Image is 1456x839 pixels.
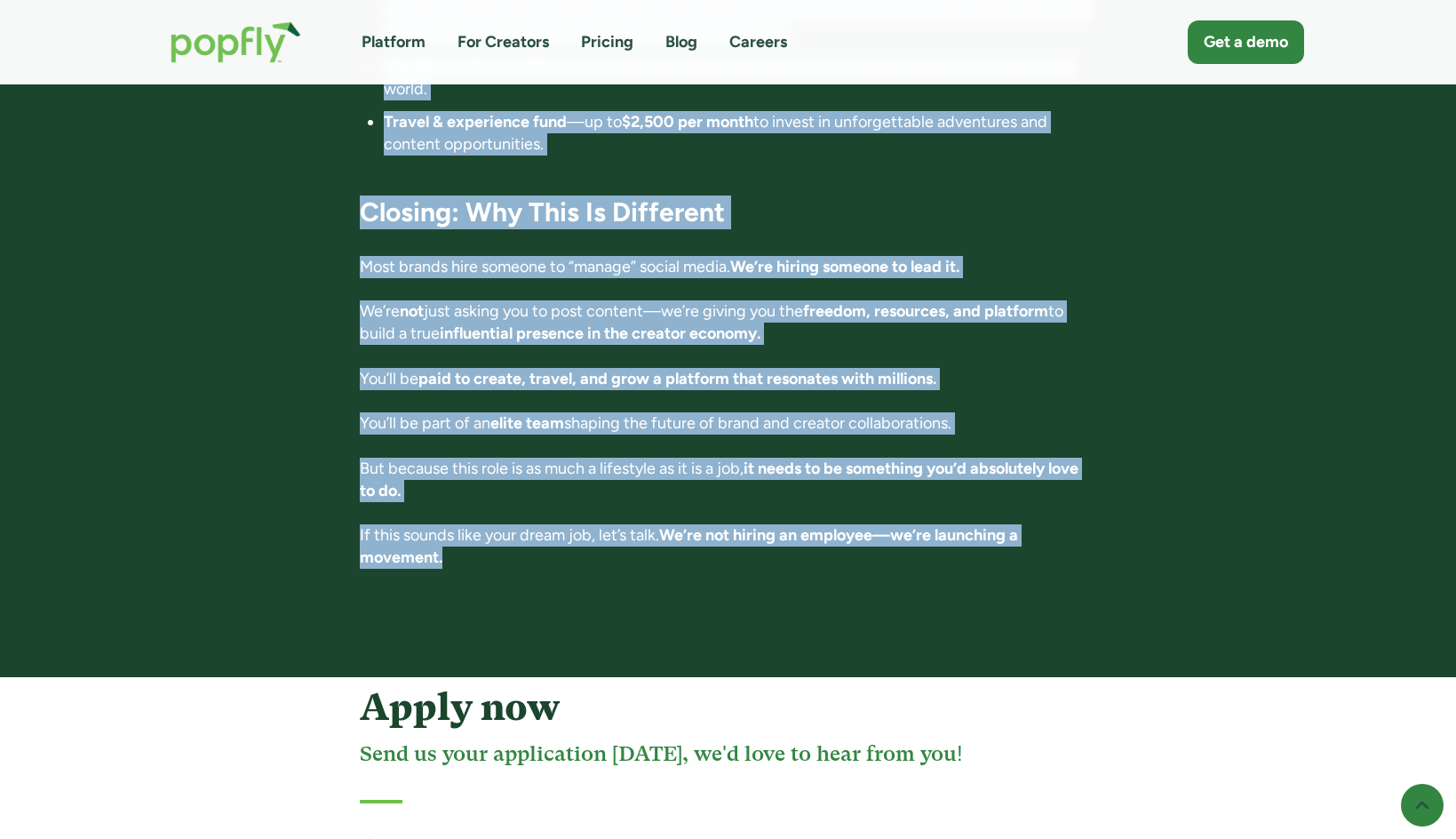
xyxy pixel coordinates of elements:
a: Blog [665,31,697,53]
h4: Send us your application [DATE], we'd love to hear from you! [360,739,1096,768]
strong: it needs to be something you’d absolutely love to do. [360,459,1078,500]
p: You’ll be [360,368,1096,390]
strong: freedom, resources, and platform [803,301,1048,321]
strong: We’re hiring someone to lead it. [730,257,959,276]
div: Get a demo [1204,31,1288,53]
strong: We’re not hiring an employee—we’re launching a movement. [360,525,1018,567]
p: But because this role is as much a lifestyle as it is a job, [360,458,1096,502]
strong: Closing: Why This Is Different [360,196,725,228]
strong: elite team [490,413,564,433]
strong: not [400,301,424,321]
p: Most brands hire someone to “manage” social media. [360,256,1096,278]
p: If this sounds like your dream job, let’s talk. [360,524,1096,569]
strong: $2,500 per month [622,112,753,132]
a: home [153,4,319,81]
a: Get a demo [1188,20,1304,64]
a: Pricing [581,31,633,53]
strong: influential presence in the creator economy. [440,324,760,343]
a: For Creators [457,31,549,53]
a: Platform [362,31,426,53]
p: You’ll be part of an shaping the future of brand and creator collaborations. [360,412,1096,435]
p: We’re just asking you to post content—we’re giving you the to build a true [360,300,1096,345]
h4: Apply now [360,686,1096,729]
strong: paid to create, travel, and grow a platform that resonates with millions. [418,369,936,388]
li: —up to to invest in unforgettable adventures and content opportunities. [384,111,1096,156]
strong: Travel & experience fund [384,112,567,132]
a: Careers [729,31,787,53]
